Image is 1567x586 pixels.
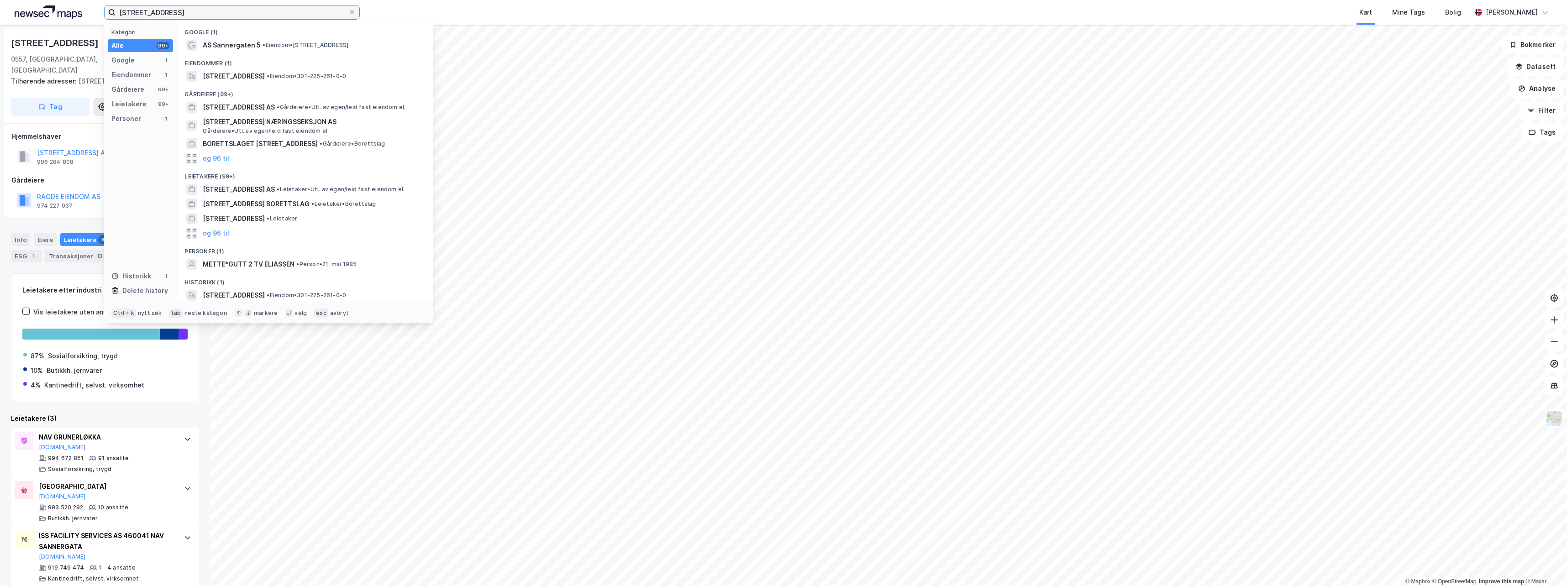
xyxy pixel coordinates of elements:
div: 4% [31,380,41,391]
div: Historikk [111,271,151,282]
div: ISS FACILITY SERVICES AS 460041 NAV SANNERGATA [39,530,175,552]
span: [STREET_ADDRESS] AS [203,102,275,113]
button: Analyse [1510,79,1563,98]
div: 99+ [157,42,169,49]
a: OpenStreetMap [1432,578,1477,585]
span: Leietaker • Borettslag [311,200,376,208]
div: 91 ansatte [98,455,129,462]
span: [STREET_ADDRESS] BORETTSLAG [203,199,310,209]
span: Eiendom • [STREET_ADDRESS] [263,42,348,49]
span: BORETTSLAGET [STREET_ADDRESS] [203,138,318,149]
div: markere [254,309,278,317]
div: Eiere [34,233,57,246]
span: • [320,140,322,147]
div: 10 ansatte [98,504,128,511]
div: 994 672 851 [48,455,84,462]
div: [PERSON_NAME] [1486,7,1538,18]
span: • [267,73,269,79]
div: Kantinedrift, selvst. virksomhet [44,380,144,391]
div: Sosialforsikring, trygd [48,351,118,361]
div: 99+ [157,100,169,108]
div: Gårdeiere [11,175,199,186]
iframe: Chat Widget [1521,542,1567,586]
div: avbryt [330,309,349,317]
div: Sosialforsikring, trygd [48,466,112,473]
span: Gårdeiere • Utl. av egen/leid fast eiendom el. [277,104,405,111]
div: Eiendommer [111,69,151,80]
div: Google [111,55,135,66]
a: Mapbox [1405,578,1430,585]
div: Leietakere (3) [11,413,199,424]
span: • [296,261,299,267]
div: Leietakere etter industri [22,285,188,296]
div: Gårdeiere (99+) [177,84,433,100]
input: Søk på adresse, matrikkel, gårdeiere, leietakere eller personer [116,5,348,19]
span: • [267,292,269,298]
span: • [267,215,269,222]
div: 13 [95,251,104,261]
div: Delete history [122,285,168,296]
div: 10% [31,365,43,376]
div: Hjemmelshaver [11,131,199,142]
span: • [263,42,265,48]
span: [STREET_ADDRESS] [203,290,265,301]
button: Datasett [1508,58,1563,76]
button: Filter [1520,101,1563,120]
img: Z [1546,410,1563,427]
span: Gårdeiere • Utl. av egen/leid fast eiendom el. [203,127,329,135]
span: [STREET_ADDRESS] NÆRINGSSEKSJON AS [203,116,422,127]
button: Tags [1521,123,1563,141]
div: Transaksjoner [45,250,108,262]
div: Vis leietakere uten ansatte [33,307,120,318]
div: 974 227 037 [37,202,73,209]
div: 1 [162,71,169,78]
button: [DOMAIN_NAME] [39,493,86,500]
div: Kategori [111,29,173,36]
div: esc [314,309,328,318]
div: Ctrl + k [111,309,136,318]
button: [DOMAIN_NAME] [39,553,86,560]
div: Butikkh. jernvarer [47,365,102,376]
span: Eiendom • 301-225-261-0-0 [267,73,346,80]
span: Leietaker • Utl. av egen/leid fast eiendom el. [277,186,405,193]
a: Improve this map [1479,578,1524,585]
span: Gårdeiere • Borettslag [320,140,385,147]
span: Eiendom • 301-225-261-0-0 [267,292,346,299]
div: Butikkh. jernvarer [48,515,98,522]
button: Bokmerker [1502,36,1563,54]
div: Leietakere [111,99,147,110]
div: NAV GRUNERLØKKA [39,432,175,443]
div: tab [169,309,183,318]
div: 993 520 292 [48,504,83,511]
div: [STREET_ADDRESS] [11,36,100,50]
span: Person • 21. mai 1985 [296,261,357,268]
span: Tilhørende adresser: [11,77,79,85]
div: Info [11,233,30,246]
div: ESG [11,250,42,262]
div: [GEOGRAPHIC_DATA] [39,481,175,492]
div: Bolig [1445,7,1461,18]
span: • [311,200,314,207]
button: og 96 til [203,153,229,164]
div: Leietakere [60,233,111,246]
button: og 96 til [203,228,229,239]
div: 3 [98,235,107,244]
div: Eiendommer (1) [177,52,433,69]
div: 99+ [157,86,169,93]
div: 1 [162,272,169,280]
span: [STREET_ADDRESS] [203,71,265,82]
div: 1 [29,251,38,261]
button: [DOMAIN_NAME] [39,444,86,451]
div: Gårdeiere [111,84,144,95]
div: nytt søk [138,309,162,317]
span: [STREET_ADDRESS] AS [203,184,275,195]
div: 87% [31,351,44,361]
div: Historikk (1) [177,272,433,288]
div: Google (1) [177,21,433,38]
div: 1 [162,57,169,64]
div: Alle [111,40,124,51]
div: Kart [1359,7,1372,18]
div: Kontrollprogram for chat [1521,542,1567,586]
span: [STREET_ADDRESS] [203,213,265,224]
div: Mine Tags [1392,7,1425,18]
